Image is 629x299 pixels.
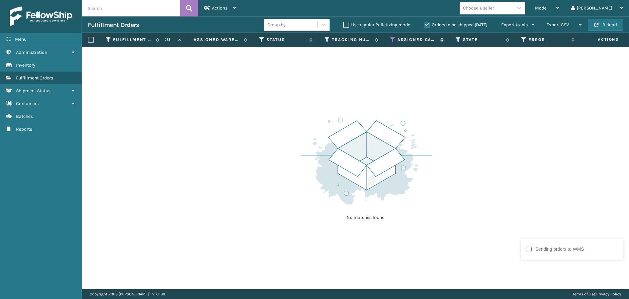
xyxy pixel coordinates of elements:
div: Group by [267,21,286,28]
label: State [463,37,503,43]
div: Sending orders to WMS [535,246,584,253]
span: Mode [535,5,546,11]
span: Export CSV [546,22,569,28]
span: Reports [16,126,32,132]
span: Actions [577,34,623,45]
img: logo [10,7,72,26]
label: Assigned Carrier Service [397,37,437,43]
span: Batches [16,114,33,119]
label: Assigned Warehouse [194,37,240,43]
span: Shipment Status [16,88,50,94]
span: Administration [16,50,47,55]
label: Error [528,37,568,43]
h3: Fulfillment Orders [88,21,139,29]
span: Menu [15,36,27,42]
p: Copyright 2023 [PERSON_NAME]™ v 1.0.188 [90,289,165,299]
label: Use regular Palletizing mode [343,22,410,28]
button: Reload [588,19,623,31]
span: Actions [212,5,227,11]
span: Containers [16,101,39,106]
label: Status [266,37,306,43]
label: Orders to be shipped [DATE] [424,22,487,28]
span: Inventory [16,62,35,68]
span: Fulfillment Orders [16,75,53,81]
label: Fulfillment Order Id [113,37,153,43]
label: Tracking Number [332,37,372,43]
div: Choose a seller [463,5,494,11]
span: Export to .xls [501,22,528,28]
